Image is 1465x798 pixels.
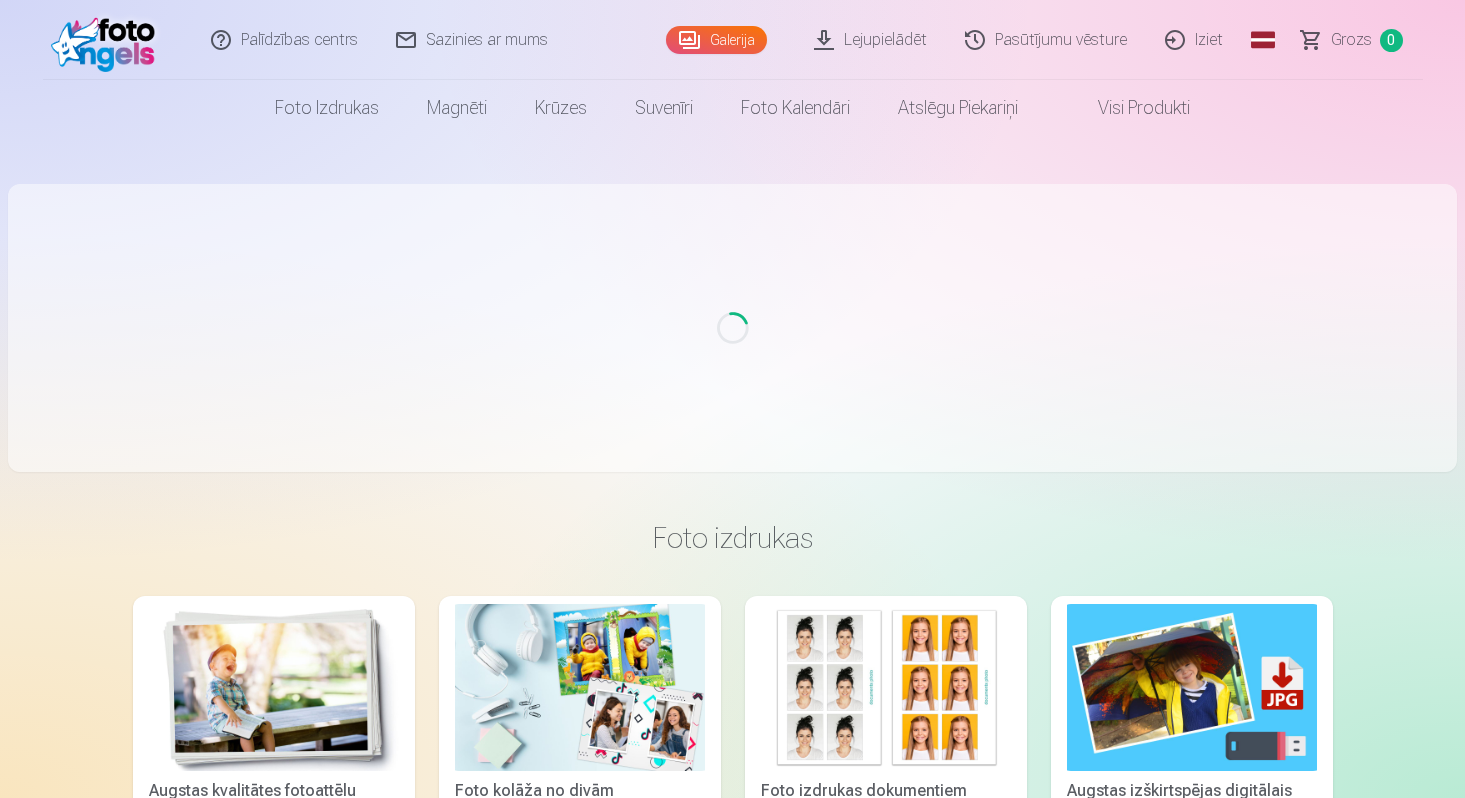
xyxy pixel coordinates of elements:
img: Augstas izšķirtspējas digitālais fotoattēls JPG formātā [1067,604,1317,771]
img: Augstas kvalitātes fotoattēlu izdrukas [149,604,399,771]
a: Foto kalendāri [717,80,874,136]
img: /fa1 [51,8,166,72]
span: Grozs [1331,28,1372,52]
a: Foto izdrukas [251,80,403,136]
a: Atslēgu piekariņi [874,80,1042,136]
a: Visi produkti [1042,80,1214,136]
a: Galerija [666,26,767,54]
a: Suvenīri [611,80,717,136]
a: Krūzes [511,80,611,136]
h3: Foto izdrukas [149,520,1317,556]
a: Magnēti [403,80,511,136]
img: Foto kolāža no divām fotogrāfijām [455,604,705,771]
span: 0 [1380,29,1403,52]
img: Foto izdrukas dokumentiem [761,604,1011,771]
